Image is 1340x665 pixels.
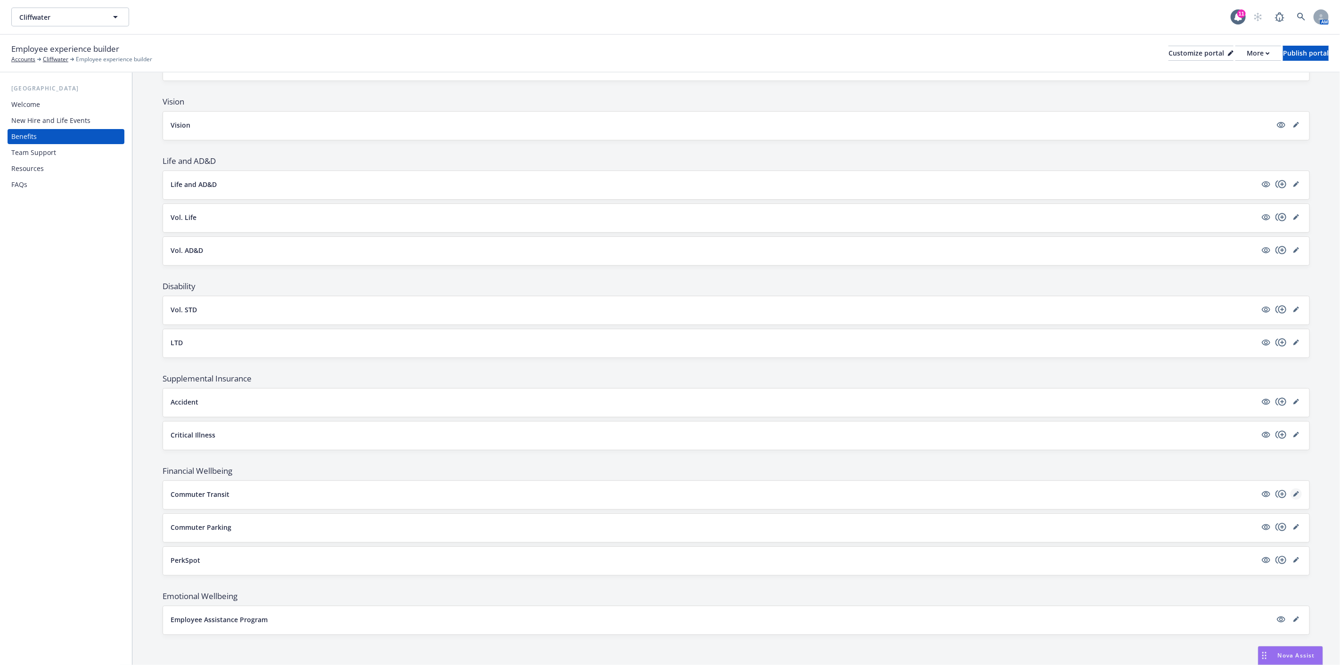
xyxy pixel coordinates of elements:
[1260,244,1272,256] a: visible
[1260,488,1272,500] a: visible
[1291,304,1302,315] a: editPencil
[163,591,1310,602] span: Emotional Wellbeing
[1275,521,1287,533] a: copyPlus
[1275,429,1287,440] a: copyPlus
[1275,614,1287,625] a: visible
[163,373,1310,384] span: Supplemental Insurance
[11,97,40,112] div: Welcome
[163,96,1310,107] span: Vision
[1260,429,1272,440] a: visible
[1275,304,1287,315] a: copyPlus
[11,8,129,26] button: Cliffwater
[1291,178,1302,190] a: editPencil
[163,281,1310,292] span: Disability
[171,615,1272,624] button: Employee Assistance Program
[171,555,200,565] p: PerkSpot
[8,129,124,144] a: Benefits
[11,177,27,192] div: FAQs
[1258,647,1270,665] div: Drag to move
[11,43,119,55] span: Employee experience builder
[171,245,203,255] p: Vol. AD&D
[1275,554,1287,566] a: copyPlus
[1235,46,1281,61] button: More
[8,97,124,112] a: Welcome
[1278,651,1315,659] span: Nova Assist
[1291,488,1302,500] a: editPencil
[171,179,217,189] p: Life and AD&D
[1291,396,1302,407] a: editPencil
[43,55,68,64] a: Cliffwater
[8,113,124,128] a: New Hire and Life Events
[1260,554,1272,566] a: visible
[8,84,124,93] div: [GEOGRAPHIC_DATA]
[171,212,1257,222] button: Vol. Life
[1270,8,1289,26] a: Report a Bug
[1275,119,1287,130] a: visible
[1275,211,1287,223] a: copyPlus
[171,338,183,348] p: LTD
[171,430,1257,440] button: Critical Illness
[1275,337,1287,348] a: copyPlus
[8,145,124,160] a: Team Support
[1291,614,1302,625] a: editPencil
[1283,46,1329,61] button: Publish portal
[171,489,229,499] p: Commuter Transit
[1275,396,1287,407] a: copyPlus
[171,305,197,315] p: Vol. STD
[76,55,152,64] span: Employee experience builder
[8,161,124,176] a: Resources
[171,338,1257,348] button: LTD
[1237,9,1246,18] div: 11
[171,555,1257,565] button: PerkSpot
[1168,46,1234,61] button: Customize portal
[1260,178,1272,190] span: visible
[1291,211,1302,223] a: editPencil
[11,145,56,160] div: Team Support
[11,113,90,128] div: New Hire and Life Events
[171,397,198,407] p: Accident
[171,179,1257,189] button: Life and AD&D
[171,489,1257,499] button: Commuter Transit
[1249,8,1267,26] a: Start snowing
[1275,488,1287,500] a: copyPlus
[1168,46,1234,60] div: Customize portal
[171,397,1257,407] button: Accident
[171,615,268,624] p: Employee Assistance Program
[11,55,35,64] a: Accounts
[11,161,44,176] div: Resources
[1283,46,1329,60] div: Publish portal
[171,120,190,130] p: Vision
[171,245,1257,255] button: Vol. AD&D
[1291,119,1302,130] a: editPencil
[1291,554,1302,566] a: editPencil
[1260,396,1272,407] a: visible
[1291,337,1302,348] a: editPencil
[171,522,231,532] p: Commuter Parking
[163,465,1310,477] span: Financial Wellbeing
[1291,521,1302,533] a: editPencil
[1291,244,1302,256] a: editPencil
[1260,304,1272,315] a: visible
[1258,646,1323,665] button: Nova Assist
[1260,521,1272,533] a: visible
[1260,211,1272,223] a: visible
[1275,178,1287,190] a: copyPlus
[1275,244,1287,256] a: copyPlus
[171,120,1272,130] button: Vision
[19,12,101,22] span: Cliffwater
[171,212,196,222] p: Vol. Life
[1260,337,1272,348] a: visible
[1247,46,1270,60] div: More
[1292,8,1311,26] a: Search
[11,129,37,144] div: Benefits
[163,155,1310,167] span: Life and AD&D
[8,177,124,192] a: FAQs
